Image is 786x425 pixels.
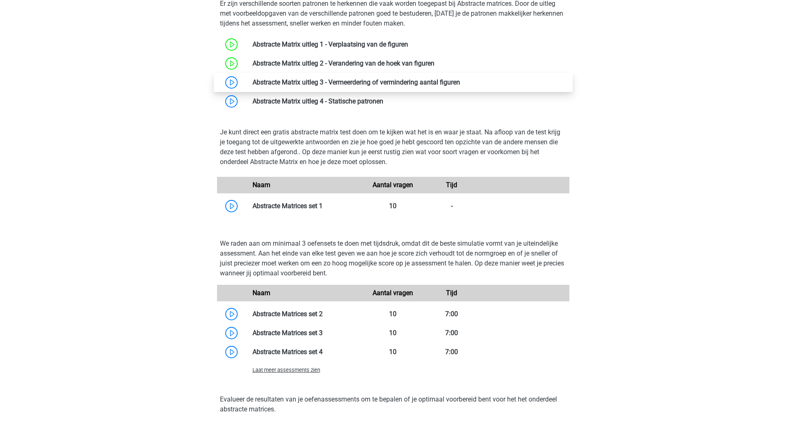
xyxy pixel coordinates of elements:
div: Tijd [423,180,481,190]
div: Abstracte Matrix uitleg 2 - Verandering van de hoek van figuren [246,59,569,68]
div: Abstracte Matrices set 4 [246,347,364,357]
p: Evalueer de resultaten van je oefenassessments om te bepalen of je optimaal voorbereid bent voor ... [220,394,566,414]
div: Naam [246,288,364,298]
span: Laat meer assessments zien [253,367,320,373]
div: Abstracte Matrices set 2 [246,309,364,319]
div: Abstracte Matrix uitleg 3 - Vermeerdering of vermindering aantal figuren [246,77,569,87]
div: Aantal vragen [363,288,422,298]
p: We raden aan om minimaal 3 oefensets te doen met tijdsdruk, omdat dit de beste simulatie vormt va... [220,239,566,278]
div: Tijd [423,288,481,298]
div: Aantal vragen [363,180,422,190]
p: Je kunt direct een gratis abstracte matrix test doen om te kijken wat het is en waar je staat. Na... [220,127,566,167]
div: Abstracte Matrix uitleg 1 - Verplaatsing van de figuren [246,40,569,49]
div: Abstracte Matrices set 3 [246,328,364,338]
div: Naam [246,180,364,190]
div: Abstracte Matrix uitleg 4 - Statische patronen [246,96,569,106]
div: Abstracte Matrices set 1 [246,201,364,211]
